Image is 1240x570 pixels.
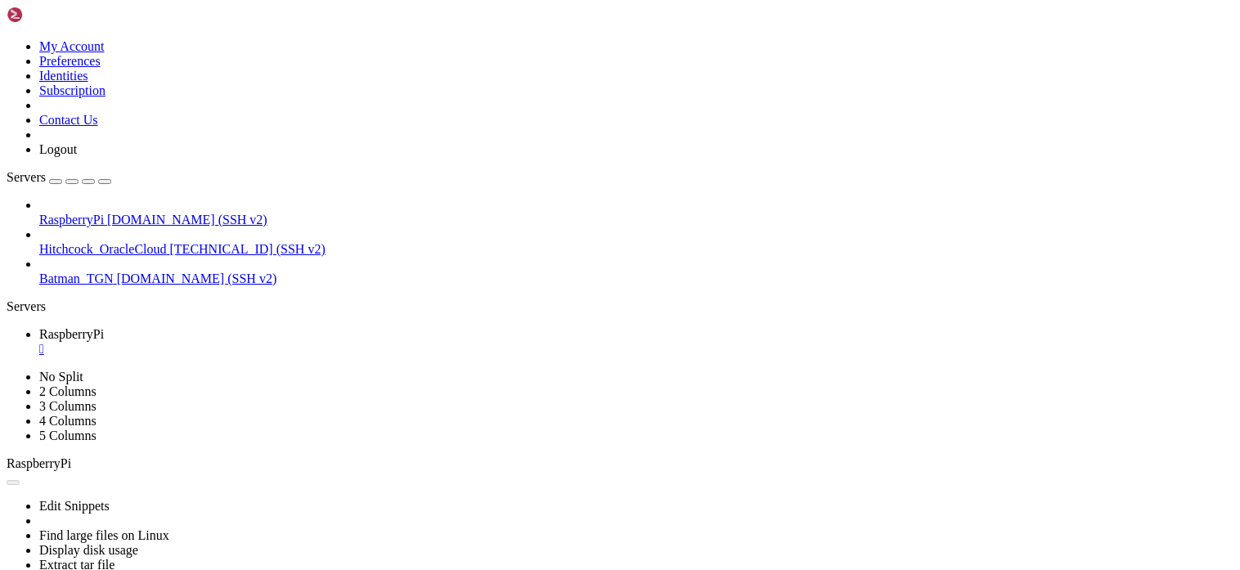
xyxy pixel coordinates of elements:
[7,170,46,184] span: Servers
[39,342,1233,357] a: 
[39,272,114,285] span: Batman_TGN
[39,257,1233,286] li: Batman_TGN [DOMAIN_NAME] (SSH v2)
[39,83,106,97] a: Subscription
[39,327,104,341] span: RaspberryPi
[39,272,1233,286] a: Batman_TGN [DOMAIN_NAME] (SSH v2)
[39,39,105,53] a: My Account
[170,242,326,256] span: [TECHNICAL_ID] (SSH v2)
[39,499,110,513] a: Edit Snippets
[39,54,101,68] a: Preferences
[39,242,1233,257] a: Hitchcock_OracleCloud [TECHNICAL_ID] (SSH v2)
[7,170,111,184] a: Servers
[7,299,1233,314] div: Servers
[39,113,98,127] a: Contact Us
[39,543,138,557] a: Display disk usage
[39,429,97,442] a: 5 Columns
[117,272,277,285] span: [DOMAIN_NAME] (SSH v2)
[39,213,104,227] span: RaspberryPi
[7,7,101,23] img: Shellngn
[7,7,1027,20] x-row: Connecting [DOMAIN_NAME]...
[39,213,1233,227] a: RaspberryPi [DOMAIN_NAME] (SSH v2)
[39,69,88,83] a: Identities
[39,414,97,428] a: 4 Columns
[107,213,267,227] span: [DOMAIN_NAME] (SSH v2)
[7,456,71,470] span: RaspberryPi
[39,227,1233,257] li: Hitchcock_OracleCloud [TECHNICAL_ID] (SSH v2)
[39,399,97,413] a: 3 Columns
[39,384,97,398] a: 2 Columns
[7,20,13,34] div: (0, 1)
[39,242,167,256] span: Hitchcock_OracleCloud
[39,142,77,156] a: Logout
[39,198,1233,227] li: RaspberryPi [DOMAIN_NAME] (SSH v2)
[39,327,1233,357] a: RaspberryPi
[39,528,169,542] a: Find large files on Linux
[39,370,83,384] a: No Split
